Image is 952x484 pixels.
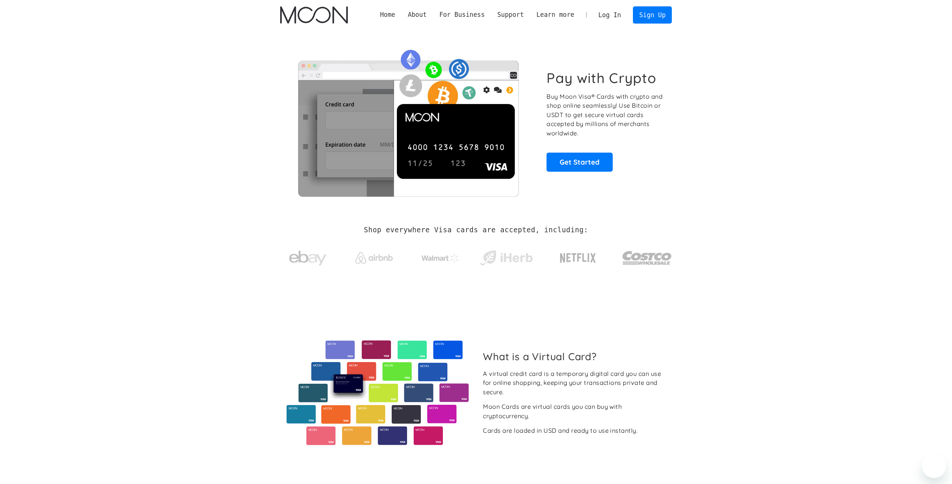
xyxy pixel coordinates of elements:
[483,402,666,420] div: Moon Cards are virtual cards you can buy with cryptocurrency.
[497,10,524,19] div: Support
[289,246,327,270] img: ebay
[547,70,656,86] h1: Pay with Crypto
[285,340,470,445] img: Virtual cards from Moon
[547,153,613,171] a: Get Started
[422,254,459,263] img: Walmart
[483,426,637,435] div: Cards are loaded in USD and ready to use instantly.
[280,6,348,24] img: Moon Logo
[922,454,946,478] iframe: 启动消息传送窗口的按钮
[592,7,627,23] a: Log In
[483,369,666,397] div: A virtual credit card is a temporary digital card you can use for online shopping, keeping your t...
[545,241,612,271] a: Netflix
[280,45,536,196] img: Moon Cards let you spend your crypto anywhere Visa is accepted.
[478,248,534,268] img: iHerb
[530,10,581,19] div: Learn more
[483,350,666,362] h2: What is a Virtual Card?
[478,241,534,272] a: iHerb
[280,239,336,274] a: ebay
[439,10,484,19] div: For Business
[622,236,672,276] a: Costco
[622,244,672,272] img: Costco
[491,10,530,19] div: Support
[355,252,393,264] img: Airbnb
[633,6,672,23] a: Sign Up
[364,226,588,234] h2: Shop everywhere Visa cards are accepted, including:
[547,92,664,138] p: Buy Moon Visa® Cards with crypto and shop online seamlessly! Use Bitcoin or USDT to get secure vi...
[401,10,433,19] div: About
[346,245,402,267] a: Airbnb
[536,10,574,19] div: Learn more
[280,6,348,24] a: home
[433,10,491,19] div: For Business
[559,249,597,267] img: Netflix
[412,246,468,266] a: Walmart
[408,10,427,19] div: About
[374,10,401,19] a: Home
